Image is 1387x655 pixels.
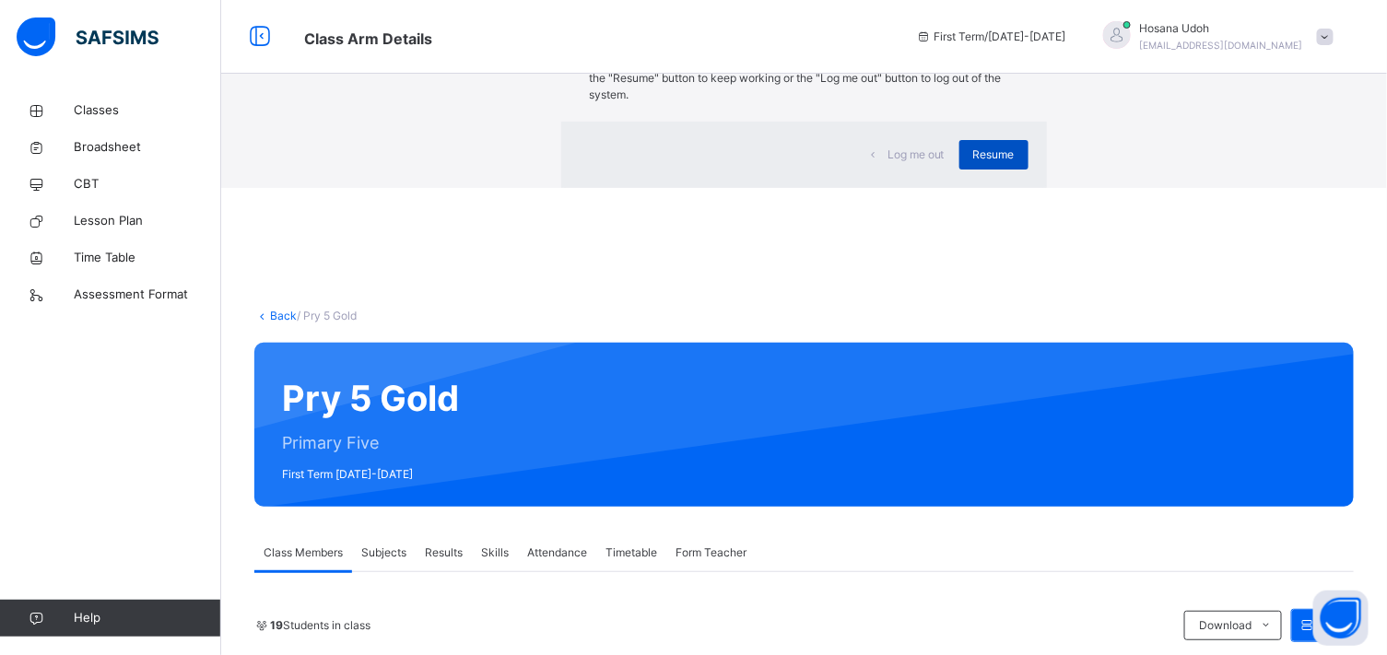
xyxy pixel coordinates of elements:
[1140,20,1303,37] span: Hosana Udoh
[74,249,221,267] span: Time Table
[887,146,945,163] span: Log me out
[605,544,657,561] span: Timetable
[304,29,432,48] span: Class Arm Details
[1313,591,1369,646] button: Open asap
[1199,617,1252,634] span: Download
[17,18,159,56] img: safsims
[481,544,509,561] span: Skills
[676,544,746,561] span: Form Teacher
[74,212,221,230] span: Lesson Plan
[425,544,463,561] span: Results
[270,617,370,634] span: Students in class
[1085,20,1343,53] div: HosanaUdoh
[74,609,220,627] span: Help
[589,53,1019,103] p: Due to inactivity you would be logged out to the system in the next , click the "Resume" button t...
[1140,40,1303,51] span: [EMAIL_ADDRESS][DOMAIN_NAME]
[270,618,283,632] b: 19
[264,544,343,561] span: Class Members
[297,309,357,322] span: / Pry 5 Gold
[361,544,406,561] span: Subjects
[74,286,221,304] span: Assessment Format
[973,146,1015,163] span: Resume
[74,101,221,120] span: Classes
[527,544,587,561] span: Attendance
[74,175,221,193] span: CBT
[270,309,297,322] a: Back
[74,138,221,157] span: Broadsheet
[916,29,1066,45] span: session/term information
